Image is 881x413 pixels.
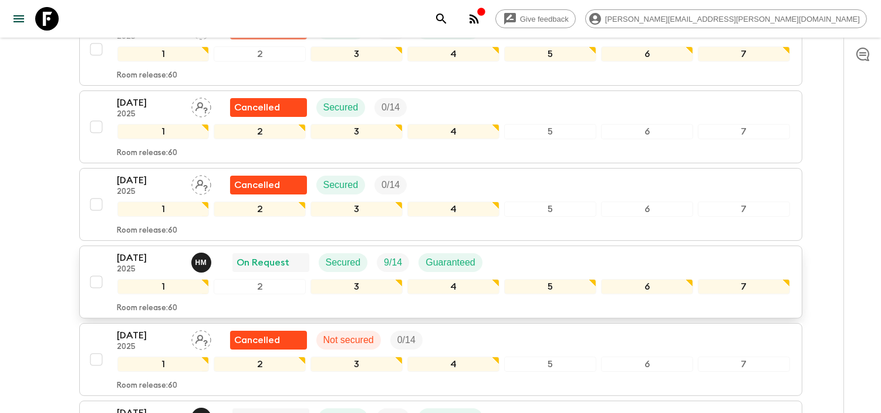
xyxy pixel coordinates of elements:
[117,251,182,265] p: [DATE]
[117,124,210,139] div: 1
[237,256,290,270] p: On Request
[214,279,306,294] div: 2
[374,176,407,194] div: Trip Fill
[117,357,210,372] div: 1
[191,334,211,343] span: Assign pack leader
[326,256,361,270] p: Secured
[310,46,403,62] div: 3
[316,331,381,350] div: Not secured
[601,279,693,294] div: 6
[601,124,693,139] div: 6
[117,343,182,352] p: 2025
[698,124,790,139] div: 7
[117,202,210,217] div: 1
[323,100,359,115] p: Secured
[504,202,596,217] div: 5
[214,357,306,372] div: 2
[230,176,307,194] div: Flash Pack cancellation
[319,253,368,272] div: Secured
[407,124,499,139] div: 4
[310,124,403,139] div: 3
[599,15,866,23] span: [PERSON_NAME][EMAIL_ADDRESS][PERSON_NAME][DOMAIN_NAME]
[323,178,359,192] p: Secured
[397,333,416,347] p: 0 / 14
[377,253,409,272] div: Trip Fill
[504,124,596,139] div: 5
[382,178,400,192] p: 0 / 14
[514,15,575,23] span: Give feedback
[117,304,178,313] p: Room release: 60
[195,258,207,267] p: H M
[407,202,499,217] div: 4
[310,279,403,294] div: 3
[698,46,790,62] div: 7
[214,124,306,139] div: 2
[601,202,693,217] div: 6
[191,256,214,266] span: Hob Medina
[407,279,499,294] div: 4
[79,323,802,396] button: [DATE]2025Assign pack leaderUnable to secureNot securedTrip Fill1234567Room release:60
[504,46,596,62] div: 5
[310,202,403,217] div: 3
[407,357,499,372] div: 4
[382,100,400,115] p: 0 / 14
[235,333,281,347] p: Cancelled
[430,7,453,31] button: search adventures
[7,7,31,31] button: menu
[117,381,178,391] p: Room release: 60
[323,333,374,347] p: Not secured
[426,256,475,270] p: Guaranteed
[316,98,366,117] div: Secured
[117,149,178,158] p: Room release: 60
[191,101,211,110] span: Assign pack leader
[117,173,182,187] p: [DATE]
[117,96,182,110] p: [DATE]
[601,46,693,62] div: 6
[390,331,423,350] div: Trip Fill
[235,178,281,192] p: Cancelled
[117,46,210,62] div: 1
[374,98,407,117] div: Trip Fill
[117,226,178,236] p: Room release: 60
[117,279,210,294] div: 1
[117,328,182,343] p: [DATE]
[214,202,306,217] div: 2
[407,46,499,62] div: 4
[79,90,802,163] button: [DATE]2025Assign pack leaderFlash Pack cancellationSecuredTrip Fill1234567Room release:60
[79,246,802,318] button: [DATE]2025Hob MedinaOn RequestSecuredTrip FillGuaranteed1234567Room release:60
[191,179,211,188] span: Assign pack leader
[698,357,790,372] div: 7
[316,176,366,194] div: Secured
[504,279,596,294] div: 5
[79,168,802,241] button: [DATE]2025Assign pack leaderFlash Pack cancellationSecuredTrip Fill1234567Room release:60
[235,100,281,115] p: Cancelled
[79,13,802,86] button: [DATE]2025Assign pack leaderFlash Pack cancellationSecuredTrip FillGuaranteed1234567Room release:60
[191,253,214,273] button: HM
[117,71,178,80] p: Room release: 60
[384,256,402,270] p: 9 / 14
[495,9,576,28] a: Give feedback
[504,357,596,372] div: 5
[310,357,403,372] div: 3
[117,265,182,274] p: 2025
[585,9,867,28] div: [PERSON_NAME][EMAIL_ADDRESS][PERSON_NAME][DOMAIN_NAME]
[230,98,307,117] div: Flash Pack cancellation
[698,202,790,217] div: 7
[230,331,307,350] div: Unable to secure
[601,357,693,372] div: 6
[117,110,182,119] p: 2025
[214,46,306,62] div: 2
[698,279,790,294] div: 7
[117,187,182,197] p: 2025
